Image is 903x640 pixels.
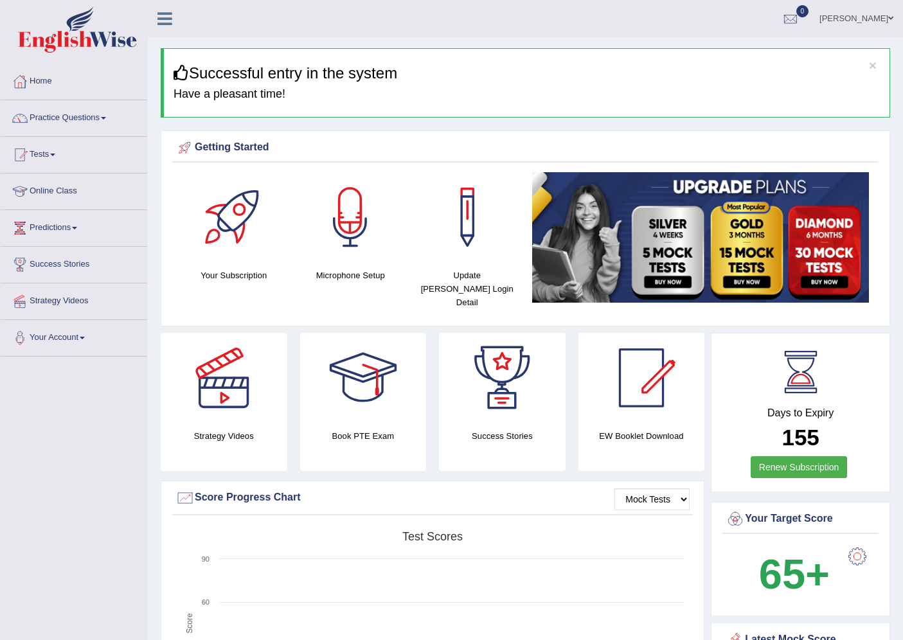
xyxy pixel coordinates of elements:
[299,269,403,282] h4: Microphone Setup
[726,407,875,419] h4: Days to Expiry
[796,5,809,17] span: 0
[175,488,690,508] div: Score Progress Chart
[415,269,519,309] h4: Update [PERSON_NAME] Login Detail
[1,247,147,279] a: Success Stories
[869,58,877,72] button: ×
[202,598,210,606] text: 60
[751,456,848,478] a: Renew Subscription
[182,269,286,282] h4: Your Subscription
[782,425,819,450] b: 155
[532,172,870,303] img: small5.jpg
[1,210,147,242] a: Predictions
[1,283,147,316] a: Strategy Videos
[726,510,875,529] div: Your Target Score
[1,173,147,206] a: Online Class
[578,429,705,443] h4: EW Booklet Download
[174,88,880,101] h4: Have a pleasant time!
[174,65,880,82] h3: Successful entry in the system
[202,555,210,563] text: 90
[175,138,875,157] div: Getting Started
[1,100,147,132] a: Practice Questions
[185,613,194,634] tspan: Score
[402,530,463,543] tspan: Test scores
[1,137,147,169] a: Tests
[439,429,566,443] h4: Success Stories
[300,429,427,443] h4: Book PTE Exam
[1,64,147,96] a: Home
[161,429,287,443] h4: Strategy Videos
[1,320,147,352] a: Your Account
[759,551,830,598] b: 65+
